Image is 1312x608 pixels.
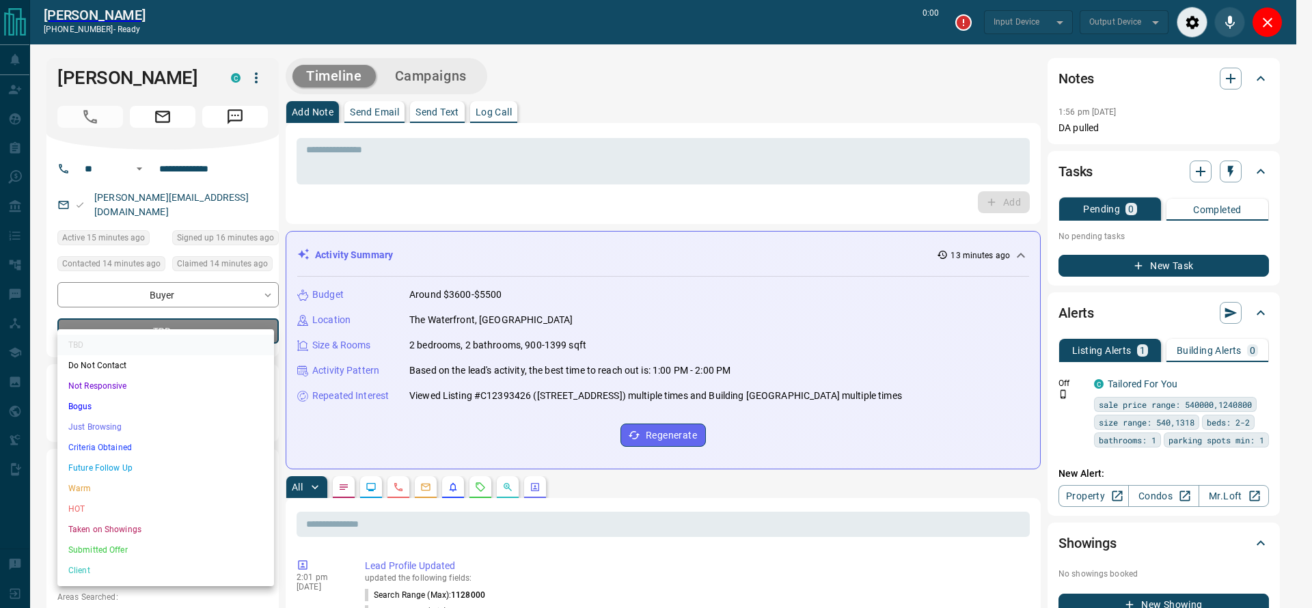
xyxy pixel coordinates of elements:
[57,355,274,376] li: Do Not Contact
[57,458,274,478] li: Future Follow Up
[57,396,274,417] li: Bogus
[57,437,274,458] li: Criteria Obtained
[57,560,274,581] li: Client
[57,376,274,396] li: Not Responsive
[57,519,274,540] li: Taken on Showings
[57,540,274,560] li: Submitted Offer
[57,499,274,519] li: HOT
[57,417,274,437] li: Just Browsing
[57,478,274,499] li: Warm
